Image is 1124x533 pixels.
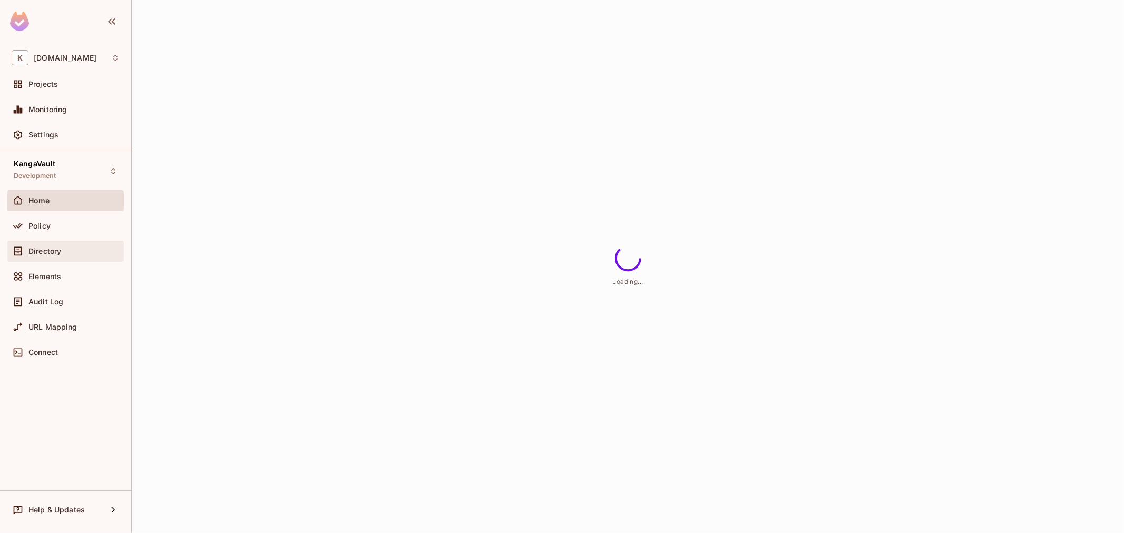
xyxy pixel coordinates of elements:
span: Loading... [613,278,643,286]
span: Monitoring [28,105,67,114]
span: K [12,50,28,65]
img: SReyMgAAAABJRU5ErkJggg== [10,12,29,31]
span: Directory [28,247,61,255]
span: Projects [28,80,58,88]
span: Audit Log [28,298,63,306]
span: URL Mapping [28,323,77,331]
span: Elements [28,272,61,281]
span: Workspace: kangasys.com [34,54,96,62]
span: Home [28,196,50,205]
span: Connect [28,348,58,357]
span: Settings [28,131,58,139]
span: Development [14,172,56,180]
span: KangaVault [14,160,56,168]
span: Policy [28,222,51,230]
span: Help & Updates [28,506,85,514]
